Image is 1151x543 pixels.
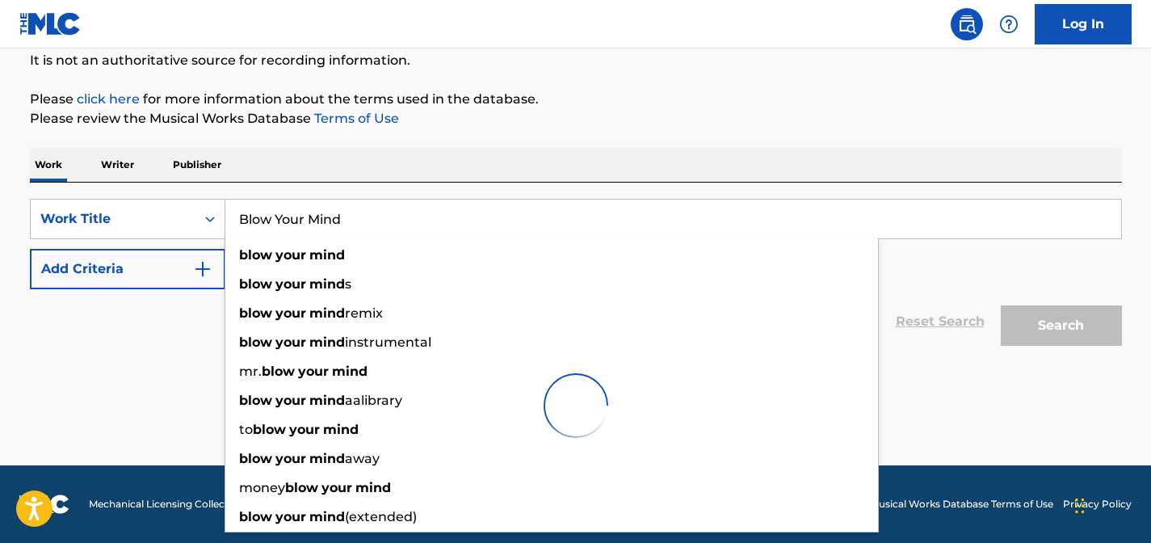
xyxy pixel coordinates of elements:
[239,451,272,466] strong: blow
[309,305,345,321] strong: mind
[309,276,345,292] strong: mind
[19,495,69,514] img: logo
[168,148,226,182] p: Publisher
[89,497,276,511] span: Mechanical Licensing Collective © 2025
[1070,465,1151,543] iframe: Chat Widget
[345,451,380,466] span: away
[275,451,306,466] strong: your
[345,276,351,292] span: s
[77,91,140,107] a: click here
[957,15,977,34] img: search
[309,509,345,524] strong: mind
[40,209,186,229] div: Work Title
[30,90,1122,109] p: Please for more information about the terms used in the database.
[999,15,1019,34] img: help
[309,335,345,350] strong: mind
[193,259,212,279] img: 9d2ae6d4665cec9f34b9.svg
[239,305,272,321] strong: blow
[345,305,383,321] span: remix
[321,480,352,495] strong: your
[275,276,306,292] strong: your
[275,305,306,321] strong: your
[239,509,272,524] strong: blow
[1075,482,1085,530] div: Drag
[30,199,1122,354] form: Search Form
[309,247,345,263] strong: mind
[311,111,399,126] a: Terms of Use
[345,509,417,524] span: (extended)
[309,451,345,466] strong: mind
[285,480,318,495] strong: blow
[275,335,306,350] strong: your
[537,367,615,444] img: preloader
[993,8,1025,40] div: Help
[355,480,391,495] strong: mind
[275,247,306,263] strong: your
[1035,4,1132,44] a: Log In
[1063,497,1132,511] a: Privacy Policy
[239,276,272,292] strong: blow
[30,109,1122,128] p: Please review the Musical Works Database
[30,148,67,182] p: Work
[870,497,1053,511] a: Musical Works Database Terms of Use
[96,148,139,182] p: Writer
[951,8,983,40] a: Public Search
[30,249,225,289] button: Add Criteria
[239,335,272,350] strong: blow
[19,12,82,36] img: MLC Logo
[239,480,285,495] span: money
[30,51,1122,70] p: It is not an authoritative source for recording information.
[275,509,306,524] strong: your
[239,247,272,263] strong: blow
[345,335,431,350] span: instrumental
